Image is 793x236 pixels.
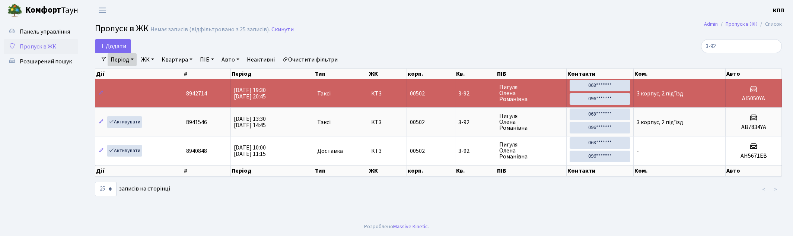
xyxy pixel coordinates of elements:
[637,89,683,98] span: 3 корпус, 2 під'їзд
[701,39,782,53] input: Пошук...
[95,39,131,53] a: Додати
[95,22,149,35] span: Пропуск в ЖК
[496,165,567,176] th: ПІБ
[186,147,207,155] span: 8940848
[458,119,493,125] span: 3-92
[773,6,784,15] a: КПП
[458,148,493,154] span: 3-92
[20,28,70,36] span: Панель управління
[95,69,183,79] th: Дії
[455,165,496,176] th: Кв.
[693,16,793,32] nav: breadcrumb
[637,147,639,155] span: -
[7,3,22,18] img: logo.png
[186,118,207,126] span: 8941546
[371,148,404,154] span: КТ3
[150,26,270,33] div: Немає записів (відфільтровано з 25 записів).
[637,118,683,126] span: 3 корпус, 2 під'їзд
[567,165,634,176] th: Контакти
[371,91,404,97] span: КТ3
[458,91,493,97] span: 3-92
[757,20,782,28] li: Список
[107,145,142,157] a: Активувати
[455,69,496,79] th: Кв.
[410,118,425,126] span: 00502
[271,26,294,33] a: Скинути
[314,69,368,79] th: Тип
[4,54,78,69] a: Розширений пошук
[234,115,266,129] span: [DATE] 13:30 [DATE] 14:45
[95,182,170,196] label: записів на сторінці
[314,165,368,176] th: Тип
[317,148,343,154] span: Доставка
[25,4,61,16] b: Комфорт
[107,116,142,128] a: Активувати
[231,69,314,79] th: Період
[93,4,112,16] button: Переключити навігацію
[95,182,117,196] select: записів на сторінці
[726,69,782,79] th: Авто
[183,69,231,79] th: #
[183,165,231,176] th: #
[499,113,563,131] span: Пигуля Олена Романівна
[234,86,266,101] span: [DATE] 19:30 [DATE] 20:45
[729,152,778,160] h5: АН5671ЕВ
[138,53,157,66] a: ЖК
[364,223,429,231] div: Розроблено .
[634,69,726,79] th: Ком.
[317,91,331,97] span: Таксі
[410,89,425,98] span: 00502
[567,69,634,79] th: Контакти
[279,53,341,66] a: Очистити фільтри
[4,24,78,39] a: Панель управління
[25,4,78,17] span: Таун
[499,142,563,160] span: Пигуля Олена Романівна
[729,95,778,102] h5: АІ5050YA
[407,69,455,79] th: корп.
[234,144,266,158] span: [DATE] 10:00 [DATE] 11:15
[219,53,242,66] a: Авто
[496,69,567,79] th: ПІБ
[410,147,425,155] span: 00502
[244,53,278,66] a: Неактивні
[317,119,331,125] span: Таксі
[100,42,126,50] span: Додати
[95,165,183,176] th: Дії
[729,124,778,131] h5: AB7834YA
[726,165,782,176] th: Авто
[726,20,757,28] a: Пропуск в ЖК
[371,119,404,125] span: КТ3
[20,57,72,66] span: Розширений пошук
[4,39,78,54] a: Пропуск в ЖК
[407,165,455,176] th: корп.
[186,89,207,98] span: 8942714
[393,223,428,230] a: Massive Kinetic
[499,84,563,102] span: Пигуля Олена Романівна
[368,69,407,79] th: ЖК
[704,20,718,28] a: Admin
[20,43,56,51] span: Пропуск в ЖК
[231,165,314,176] th: Період
[197,53,217,66] a: ПІБ
[159,53,195,66] a: Квартира
[634,165,726,176] th: Ком.
[108,53,137,66] a: Період
[368,165,407,176] th: ЖК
